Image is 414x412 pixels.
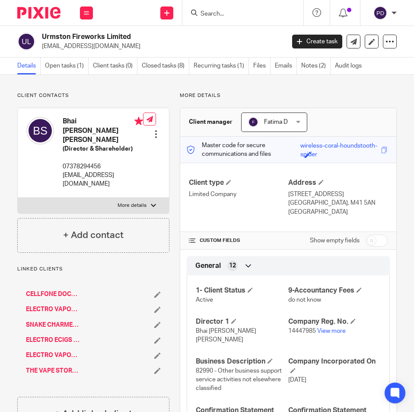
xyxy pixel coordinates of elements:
[288,286,381,295] h4: 9-Accountancy Fees
[335,58,366,74] a: Audit logs
[63,145,143,153] h5: (Director & Shareholder)
[248,117,258,127] img: svg%3E
[26,290,80,299] a: CELLFONE DOCTOR LIMITED (CHARLTON SHOP)
[26,351,80,360] a: ELECTRO VAPOURS LTD (CHORLTON SHOP)
[288,178,388,187] h4: Address
[45,58,89,74] a: Open tasks (1)
[196,357,288,366] h4: Business Description
[17,266,169,273] p: Linked clients
[196,286,288,295] h4: 1- Client Status
[288,377,306,383] span: [DATE]
[310,236,360,245] label: Show empty fields
[189,190,288,199] p: Limited Company
[63,229,124,242] h4: + Add contact
[288,328,316,334] span: 14447985
[275,58,297,74] a: Emails
[288,357,381,376] h4: Company Incorporated On
[196,297,213,303] span: Active
[194,58,249,74] a: Recurring tasks (1)
[373,6,387,20] img: svg%3E
[196,317,288,326] h4: Director 1
[317,328,346,334] a: View more
[17,32,35,51] img: svg%3E
[195,261,221,270] span: General
[17,58,41,74] a: Details
[187,141,300,159] p: Master code for secure communications and files
[288,297,321,303] span: do not know
[288,208,388,216] p: [GEOGRAPHIC_DATA]
[189,118,232,126] h3: Client manager
[26,367,80,375] a: THE VAPE STORE (MANCHESTER) LTD
[264,119,288,125] span: Fatima D
[196,368,282,392] span: 82990 - Other business support service activities not elsewhere classified
[142,58,189,74] a: Closed tasks (8)
[93,58,137,74] a: Client tasks (0)
[26,117,54,145] img: svg%3E
[301,58,331,74] a: Notes (2)
[292,35,342,48] a: Create task
[17,92,169,99] p: Client contacts
[300,142,379,151] div: wireless-coral-houndstooth-spider
[63,117,143,145] h4: Bhai [PERSON_NAME] [PERSON_NAME]
[189,237,288,244] h4: CUSTOM FIELDS
[288,317,381,326] h4: Company Reg. No.
[26,321,80,329] a: SNAKE CHARMER LIMITED (MACCLESFIELD)
[189,178,288,187] h4: Client type
[253,58,271,74] a: Files
[229,261,236,270] span: 12
[134,117,143,126] i: Primary
[288,190,388,199] p: [STREET_ADDRESS]
[200,10,277,18] input: Search
[63,162,143,171] p: 07378294456
[42,32,232,42] h2: Urmston Fireworks Limited
[63,171,143,189] p: [EMAIL_ADDRESS][DOMAIN_NAME]
[196,328,256,343] span: Bhai [PERSON_NAME] [PERSON_NAME]
[118,202,146,209] p: More details
[180,92,397,99] p: More details
[26,305,80,314] a: ELECTRO VAPOURS UK LTD ( MACCLESFIELD)
[288,199,388,207] p: [GEOGRAPHIC_DATA], M41 5AN
[26,336,80,344] a: ELECTRO ECIGS LIMITED (URMESTON SHOP 2ND HALF))
[42,42,279,51] p: [EMAIL_ADDRESS][DOMAIN_NAME]
[17,7,61,19] img: Pixie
